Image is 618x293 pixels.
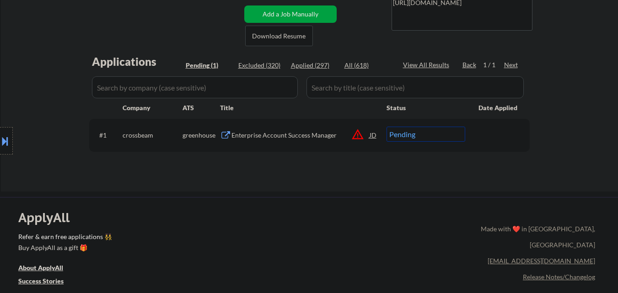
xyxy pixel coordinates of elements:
[183,103,220,112] div: ATS
[220,103,378,112] div: Title
[186,61,231,70] div: Pending (1)
[18,277,76,288] a: Success Stories
[245,26,313,46] button: Download Resume
[18,243,110,255] a: Buy ApplyAll as a gift 🎁
[369,127,378,143] div: JD
[344,61,390,70] div: All (618)
[183,131,220,140] div: greenhouse
[18,264,63,272] u: About ApplyAll
[238,61,284,70] div: Excluded (320)
[483,60,504,69] div: 1 / 1
[18,245,110,251] div: Buy ApplyAll as a gift 🎁
[403,60,452,69] div: View All Results
[477,221,595,253] div: Made with ❤️ in [GEOGRAPHIC_DATA], [GEOGRAPHIC_DATA]
[351,128,364,141] button: warning_amber
[387,99,465,116] div: Status
[231,131,370,140] div: Enterprise Account Success Manager
[92,76,298,98] input: Search by company (case sensitive)
[462,60,477,69] div: Back
[291,61,337,70] div: Applied (297)
[244,5,337,23] button: Add a Job Manually
[504,60,519,69] div: Next
[18,277,64,285] u: Success Stories
[488,257,595,265] a: [EMAIL_ADDRESS][DOMAIN_NAME]
[306,76,524,98] input: Search by title (case sensitive)
[18,263,76,275] a: About ApplyAll
[478,103,519,112] div: Date Applied
[18,234,290,243] a: Refer & earn free applications 👯‍♀️
[523,273,595,281] a: Release Notes/Changelog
